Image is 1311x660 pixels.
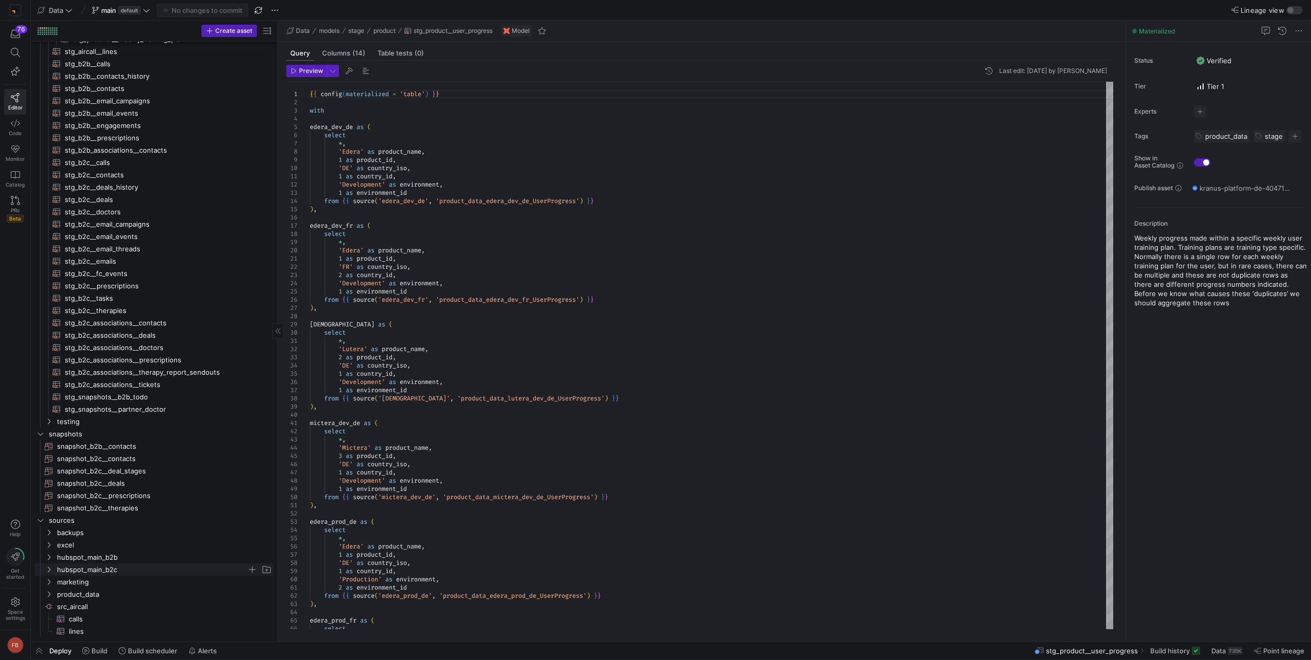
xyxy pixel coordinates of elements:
a: Spacesettings [4,593,26,626]
span: stg_b2c_associations__tickets​​​​​​​​​​ [65,379,261,391]
span: 1 [339,172,342,180]
span: Create asset [215,27,252,34]
span: Data [296,27,310,34]
span: } [436,90,439,98]
span: product_name [378,148,421,156]
div: 76 [15,25,27,33]
span: , [392,172,396,180]
span: ( [367,123,371,131]
span: Point lineage [1263,647,1304,655]
span: = [392,90,396,98]
span: , [439,180,443,189]
div: 24 [286,279,297,287]
span: 'Edera' [339,246,364,254]
button: Build [78,642,112,659]
span: 'DE' [339,164,353,172]
span: stg_snapshots__partner_doctor​​​​​​​​​​ [65,404,261,415]
div: Press SPACE to select this row. [35,255,273,267]
a: stg_aircall__lines​​​​​​​​​​ [35,45,273,58]
button: kranus-platform-de-404712 / y42_data_main / stg_product__user_progress [1190,181,1293,195]
button: Build scheduler [114,642,182,659]
div: 3 [286,106,297,115]
div: Press SPACE to select this row. [35,156,273,169]
span: , [392,156,396,164]
span: src_aircall​​​​​​​​ [57,601,272,613]
div: Press SPACE to select this row. [35,58,273,70]
a: stg_b2b__contacts_history​​​​​​​​​​ [35,70,273,82]
span: , [342,139,346,148]
a: src_aircall​​​​​​​​ [35,600,273,613]
a: stg_b2c__doctors​​​​​​​​​​ [35,206,273,218]
span: , [428,197,432,205]
p: Description [1134,220,1307,227]
span: materialized [346,90,389,98]
span: models [319,27,340,34]
span: ) [425,90,428,98]
span: stg_b2b__contacts​​​​​​​​​​ [65,83,261,95]
span: , [313,205,317,213]
span: (0) [415,50,424,57]
div: Press SPACE to select this row. [35,169,273,181]
span: select [324,131,346,139]
img: Verified [1196,57,1205,65]
button: maindefault [89,4,153,17]
span: , [421,148,425,156]
div: Press SPACE to select this row. [35,119,273,132]
div: Press SPACE to select this row. [35,243,273,255]
span: edera_dev_fr [310,222,353,230]
span: stg_product__user_progress [414,27,493,34]
span: Preview [299,67,323,75]
span: , [421,246,425,254]
span: environment_id [357,287,407,296]
a: stg_b2c__email_threads​​​​​​​​​​ [35,243,273,255]
div: 26 [286,296,297,304]
a: Catalog [4,166,26,192]
a: PRsBeta [4,192,26,227]
span: { [310,90,313,98]
button: Build history [1146,642,1205,659]
button: 76 [4,25,26,43]
a: stg_b2c__fc_events​​​​​​​​​​ [35,267,273,280]
div: 19 [286,238,297,246]
span: as [346,172,353,180]
span: config [321,90,342,98]
span: Tags [1134,133,1186,140]
span: ( [374,197,378,205]
div: 23 [286,271,297,279]
button: Preview [286,65,327,77]
span: Query [290,50,310,57]
span: as [346,189,353,197]
span: from [324,296,339,304]
span: stg_b2c_associations__prescriptions​​​​​​​​​​ [65,354,261,366]
div: 2 [286,98,297,106]
span: Tier 1 [1196,82,1224,90]
span: , [392,271,396,279]
span: { [346,197,349,205]
span: stg_b2c__email_campaigns​​​​​​​​​​ [65,218,261,230]
span: stg_b2c__emails​​​​​​​​​​ [65,255,261,267]
a: stg_snapshots__partner_doctor​​​​​​​​​​ [35,403,273,415]
span: country_id [357,271,392,279]
a: stg_b2c_associations__therapy_report_sendouts​​​​​​​​​​ [35,366,273,378]
a: stg_b2c_associations__deals​​​​​​​​​​ [35,329,273,341]
a: snapshot_b2c__prescriptions​​​​​​​ [35,489,273,502]
div: 18 [286,230,297,238]
a: stg_b2c__contacts​​​​​​​​​​ [35,169,273,181]
span: product_id [357,156,392,164]
button: Data735K [1207,642,1247,659]
span: Verified [1196,57,1231,65]
span: as [357,123,364,131]
span: country_id [357,172,392,180]
span: snapshot_b2c__prescriptions​​​​​​​ [57,490,261,502]
span: source [353,197,374,205]
div: 6 [286,131,297,139]
span: stg_b2c__deals​​​​​​​​​​ [65,194,261,206]
div: Press SPACE to select this row. [35,218,273,230]
span: default [118,6,141,14]
a: stg_b2c_associations__doctors​​​​​​​​​​ [35,341,273,354]
span: Monitor [6,156,25,162]
div: Press SPACE to select this row. [35,95,273,107]
span: 'FR' [339,263,353,271]
div: Press SPACE to select this row. [35,230,273,243]
span: as [346,254,353,263]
